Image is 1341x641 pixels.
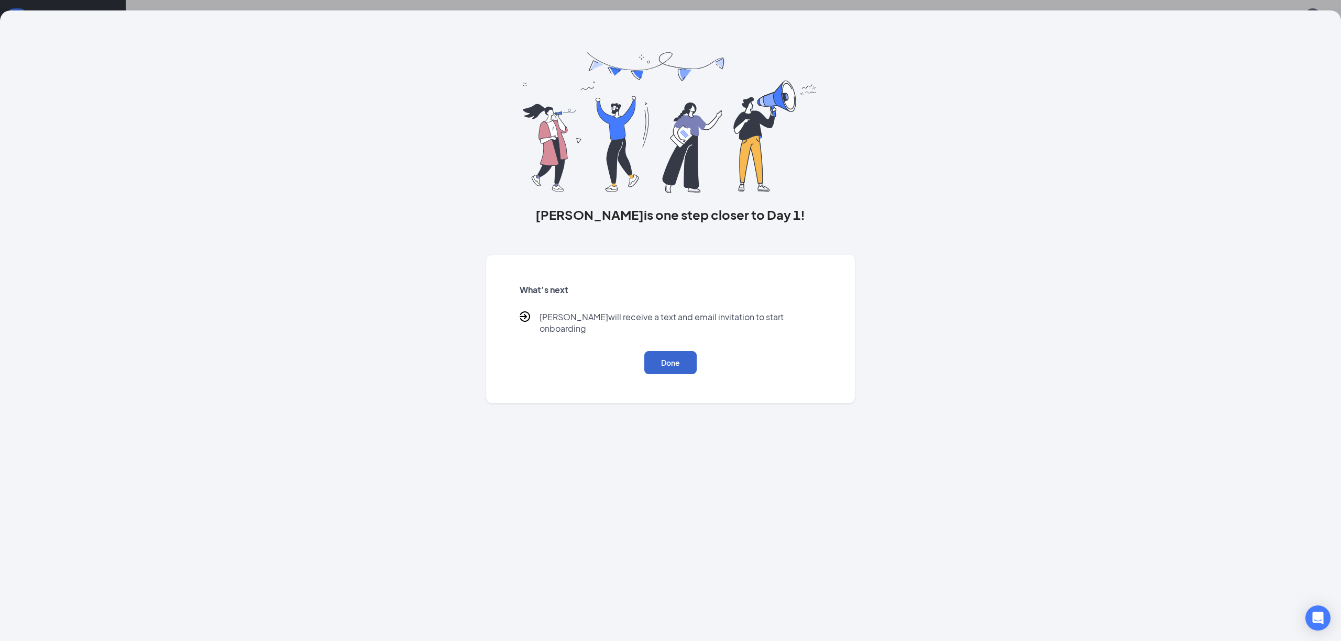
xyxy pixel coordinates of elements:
h3: [PERSON_NAME] is one step closer to Day 1! [486,206,855,223]
img: you are all set [523,52,818,193]
p: [PERSON_NAME] will receive a text and email invitation to start onboarding [540,311,821,334]
button: Done [644,351,697,374]
div: Open Intercom Messenger [1305,605,1331,631]
h5: What’s next [520,284,821,296]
